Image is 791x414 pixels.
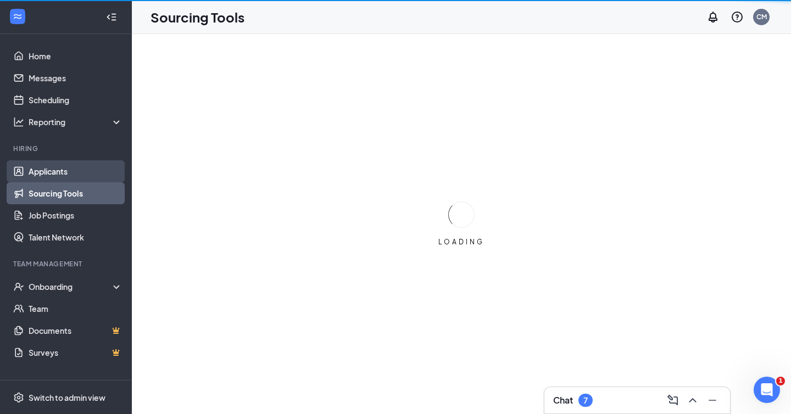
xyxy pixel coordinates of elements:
div: LOADING [434,237,489,247]
svg: Settings [13,392,24,403]
svg: WorkstreamLogo [12,11,23,22]
button: Minimize [704,391,721,409]
a: Scheduling [29,89,122,111]
a: Talent Network [29,226,122,248]
h1: Sourcing Tools [151,8,244,26]
div: Hiring [13,144,120,153]
div: Switch to admin view [29,392,105,403]
svg: Collapse [106,12,117,23]
a: DocumentsCrown [29,320,122,342]
div: 7 [583,396,588,405]
a: Sourcing Tools [29,182,122,204]
span: 1 [776,377,785,385]
button: ComposeMessage [664,391,682,409]
svg: QuestionInfo [731,10,744,24]
div: Team Management [13,259,120,268]
svg: Notifications [706,10,720,24]
a: Messages [29,67,122,89]
svg: UserCheck [13,281,24,292]
a: Home [29,45,122,67]
div: Onboarding [29,281,113,292]
a: Applicants [29,160,122,182]
svg: ChevronUp [686,394,699,407]
svg: Minimize [706,394,719,407]
button: ChevronUp [684,391,701,409]
iframe: Intercom live chat [754,377,780,403]
a: Job Postings [29,204,122,226]
svg: ComposeMessage [666,394,679,407]
a: Team [29,298,122,320]
svg: Analysis [13,116,24,127]
div: Reporting [29,116,123,127]
a: SurveysCrown [29,342,122,363]
h3: Chat [553,394,573,406]
div: CM [756,12,767,21]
